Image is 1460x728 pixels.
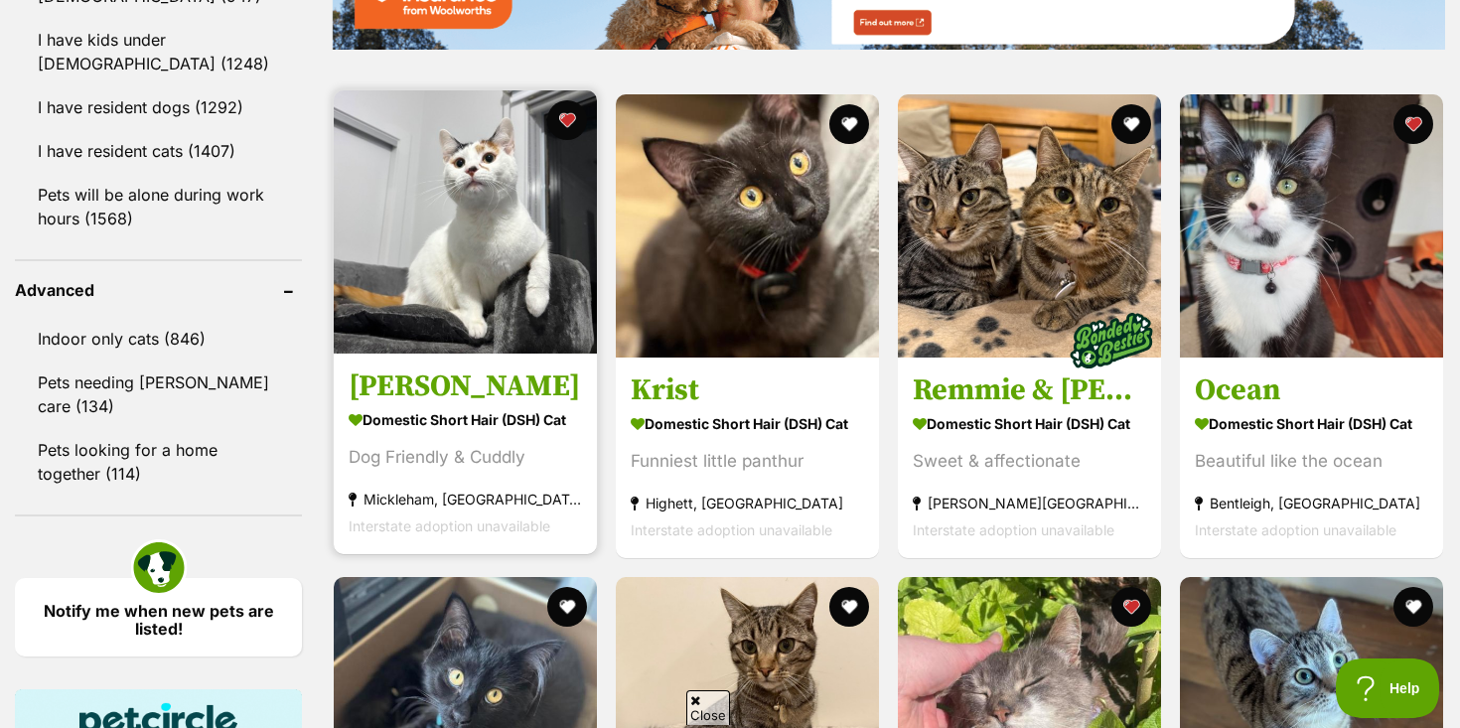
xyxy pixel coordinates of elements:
button: favourite [547,587,587,627]
h3: Remmie & [PERSON_NAME] [913,371,1146,409]
h3: Ocean [1195,371,1428,409]
a: Indoor only cats (846) [15,318,302,360]
button: favourite [1393,587,1433,627]
button: favourite [1393,104,1433,144]
span: Interstate adoption unavailable [1195,521,1396,538]
img: bonded besties [1062,291,1161,390]
img: Ocean - Domestic Short Hair (DSH) Cat [1180,94,1443,358]
button: favourite [829,104,869,144]
button: favourite [1111,104,1151,144]
div: Dog Friendly & Cuddly [349,444,582,471]
a: Remmie & [PERSON_NAME] Domestic Short Hair (DSH) Cat Sweet & affectionate [PERSON_NAME][GEOGRAPHI... [898,357,1161,558]
h3: [PERSON_NAME] [349,367,582,405]
h3: Krist [631,371,864,409]
a: I have kids under [DEMOGRAPHIC_DATA] (1248) [15,19,302,84]
button: favourite [547,100,587,140]
button: favourite [1111,587,1151,627]
a: Pets needing [PERSON_NAME] care (134) [15,362,302,427]
div: Funniest little panthur [631,448,864,475]
img: Krist - Domestic Short Hair (DSH) Cat [616,94,879,358]
a: Pets looking for a home together (114) [15,429,302,495]
button: favourite [829,587,869,627]
a: [PERSON_NAME] Domestic Short Hair (DSH) Cat Dog Friendly & Cuddly Mickleham, [GEOGRAPHIC_DATA] In... [334,353,597,554]
strong: Bentleigh, [GEOGRAPHIC_DATA] [1195,490,1428,516]
span: Interstate adoption unavailable [349,517,550,534]
span: Close [686,690,730,725]
div: Sweet & affectionate [913,448,1146,475]
img: Maggie - Domestic Short Hair (DSH) Cat [334,90,597,354]
a: Pets will be alone during work hours (1568) [15,174,302,239]
strong: Highett, [GEOGRAPHIC_DATA] [631,490,864,516]
a: Krist Domestic Short Hair (DSH) Cat Funniest little panthur Highett, [GEOGRAPHIC_DATA] Interstate... [616,357,879,558]
header: Advanced [15,281,302,299]
strong: Domestic Short Hair (DSH) Cat [913,409,1146,438]
span: Interstate adoption unavailable [913,521,1114,538]
strong: Domestic Short Hair (DSH) Cat [1195,409,1428,438]
a: I have resident cats (1407) [15,130,302,172]
strong: Domestic Short Hair (DSH) Cat [349,405,582,434]
iframe: Help Scout Beacon - Open [1336,658,1440,718]
span: Interstate adoption unavailable [631,521,832,538]
div: Beautiful like the ocean [1195,448,1428,475]
strong: Domestic Short Hair (DSH) Cat [631,409,864,438]
a: Notify me when new pets are listed! [15,578,302,656]
strong: [PERSON_NAME][GEOGRAPHIC_DATA], [GEOGRAPHIC_DATA] [913,490,1146,516]
strong: Mickleham, [GEOGRAPHIC_DATA] [349,486,582,512]
a: Ocean Domestic Short Hair (DSH) Cat Beautiful like the ocean Bentleigh, [GEOGRAPHIC_DATA] Interst... [1180,357,1443,558]
img: Remmie & Rosie - Domestic Short Hair (DSH) Cat [898,94,1161,358]
a: I have resident dogs (1292) [15,86,302,128]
